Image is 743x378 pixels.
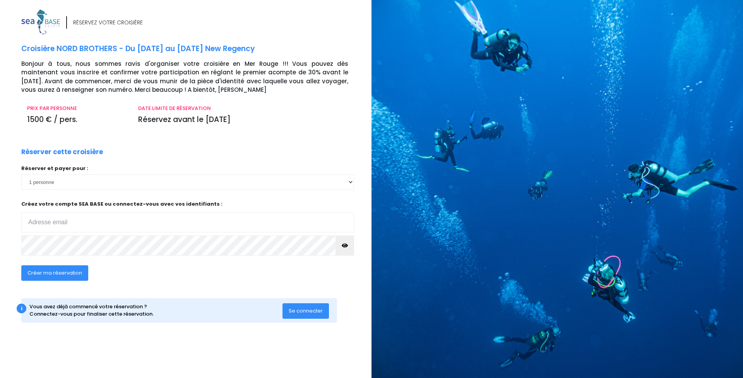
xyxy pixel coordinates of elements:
[73,19,143,27] div: RÉSERVEZ VOTRE CROISIÈRE
[21,60,366,94] p: Bonjour à tous, nous sommes ravis d'organiser votre croisière en Mer Rouge !!! Vous pouvez dès ma...
[27,105,127,112] p: PRIX PAR PERSONNE
[21,147,103,157] p: Réserver cette croisière
[21,43,366,55] p: Croisière NORD BROTHERS - Du [DATE] au [DATE] New Regency
[21,265,88,281] button: Créer ma réservation
[27,269,82,277] span: Créer ma réservation
[21,165,354,172] p: Réserver et payer pour :
[21,212,354,232] input: Adresse email
[138,114,348,125] p: Réservez avant le [DATE]
[27,114,127,125] p: 1500 € / pers.
[289,307,323,314] span: Se connecter
[21,9,60,34] img: logo_color1.png
[21,200,354,232] p: Créez votre compte SEA BASE ou connectez-vous avec vos identifiants :
[138,105,348,112] p: DATE LIMITE DE RÉSERVATION
[282,303,329,319] button: Se connecter
[282,307,329,314] a: Se connecter
[17,304,26,313] div: i
[29,303,283,318] div: Vous avez déjà commencé votre réservation ? Connectez-vous pour finaliser cette réservation.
